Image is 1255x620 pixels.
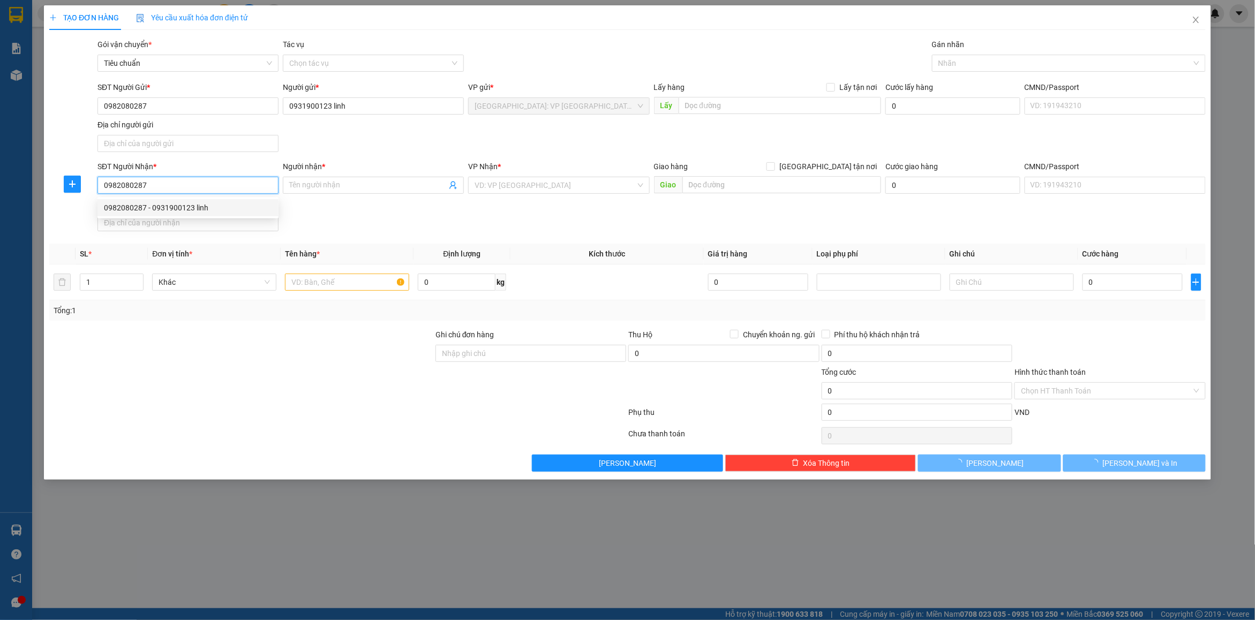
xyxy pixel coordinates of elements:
[67,21,216,33] span: Ngày in phiếu: 14:08 ngày
[967,457,1024,469] span: [PERSON_NAME]
[1063,455,1206,472] button: [PERSON_NAME] và In
[468,162,498,171] span: VP Nhận
[955,459,967,466] span: loading
[97,199,279,216] div: 0982080287 - 0931900123 linh
[532,455,723,472] button: [PERSON_NAME]
[54,274,71,291] button: delete
[708,274,808,291] input: 0
[97,81,279,93] div: SĐT Người Gửi
[4,65,162,79] span: Mã đơn: VPTX1510250010
[1014,408,1029,417] span: VND
[435,330,494,339] label: Ghi chú đơn hàng
[80,249,88,258] span: SL
[918,455,1061,472] button: [PERSON_NAME]
[1103,457,1178,469] span: [PERSON_NAME] và In
[93,36,197,56] span: CÔNG TY TNHH CHUYỂN PHÁT NHANH BẢO AN
[468,81,649,93] div: VP gửi
[1181,5,1211,35] button: Close
[885,162,938,171] label: Cước giao hàng
[136,14,145,22] img: icon
[725,455,916,472] button: deleteXóa Thông tin
[285,249,320,258] span: Tên hàng
[104,55,272,71] span: Tiêu chuẩn
[708,249,748,258] span: Giá trị hàng
[654,83,685,92] span: Lấy hàng
[654,162,688,171] span: Giao hàng
[97,119,279,131] div: Địa chỉ người gửi
[1025,161,1206,172] div: CMND/Passport
[97,135,279,152] input: Địa chỉ của người gửi
[152,249,192,258] span: Đơn vị tính
[49,13,119,22] span: TẠO ĐƠN HÀNG
[679,97,882,114] input: Dọc đường
[682,176,882,193] input: Dọc đường
[822,368,856,376] span: Tổng cước
[885,97,1020,115] input: Cước lấy hàng
[654,176,682,193] span: Giao
[835,81,881,93] span: Lấy tận nơi
[945,244,1078,264] th: Ghi chú
[283,40,304,49] label: Tác vụ
[54,305,484,316] div: Tổng: 1
[64,176,81,193] button: plus
[627,428,820,447] div: Chưa thanh toán
[599,457,656,469] span: [PERSON_NAME]
[775,161,881,172] span: [GEOGRAPHIC_DATA] tận nơi
[885,83,933,92] label: Cước lấy hàng
[950,274,1074,291] input: Ghi Chú
[1192,278,1201,286] span: plus
[97,214,279,231] input: Địa chỉ của người nhận
[654,97,679,114] span: Lấy
[1191,274,1201,291] button: plus
[830,329,925,341] span: Phí thu hộ khách nhận trả
[813,244,945,264] th: Loại phụ phí
[475,98,643,114] span: Hà Nội: VP Quận Thanh Xuân
[444,249,481,258] span: Định lượng
[285,274,409,291] input: VD: Bàn, Ghế
[435,345,626,362] input: Ghi chú đơn hàng
[49,14,57,21] span: plus
[627,406,820,425] div: Phụ thu
[97,161,279,172] div: SĐT Người Nhận
[1192,16,1200,24] span: close
[1083,249,1119,258] span: Cước hàng
[64,180,80,188] span: plus
[29,36,57,46] strong: CSKH:
[1025,81,1206,93] div: CMND/Passport
[628,330,652,339] span: Thu Hộ
[1091,459,1103,466] span: loading
[136,13,248,22] span: Yêu cầu xuất hóa đơn điện tử
[932,40,965,49] label: Gán nhãn
[589,249,625,258] span: Kích thước
[104,202,272,214] div: 0982080287 - 0931900123 linh
[803,457,850,469] span: Xóa Thông tin
[283,161,464,172] div: Người nhận
[1014,368,1086,376] label: Hình thức thanh toán
[71,5,212,19] strong: PHIẾU DÁN LÊN HÀNG
[792,459,799,467] span: delete
[495,274,506,291] span: kg
[4,36,81,55] span: [PHONE_NUMBER]
[739,329,820,341] span: Chuyển khoản ng. gửi
[283,81,464,93] div: Người gửi
[885,177,1020,194] input: Cước giao hàng
[449,181,457,190] span: user-add
[97,40,152,49] span: Gói vận chuyển
[159,274,270,290] span: Khác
